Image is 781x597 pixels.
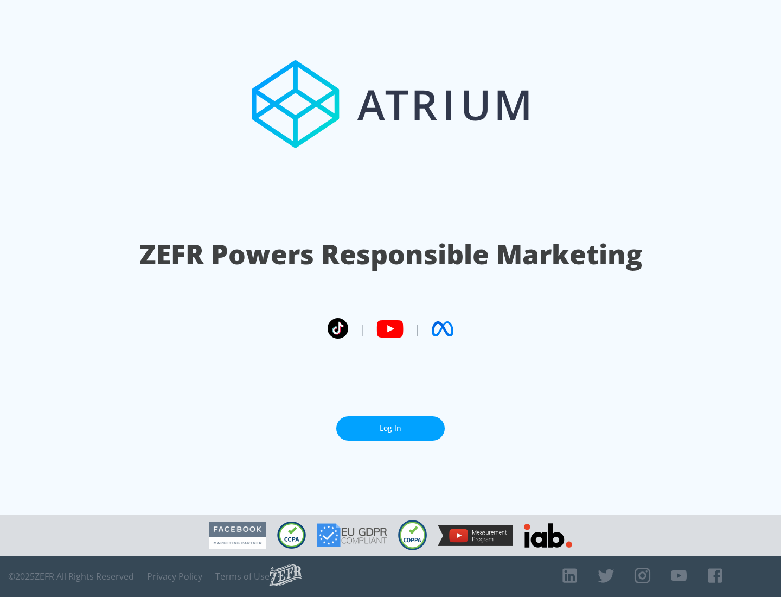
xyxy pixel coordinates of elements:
img: CCPA Compliant [277,522,306,549]
img: COPPA Compliant [398,520,427,550]
img: GDPR Compliant [317,523,387,547]
h1: ZEFR Powers Responsible Marketing [139,236,642,273]
span: | [359,321,366,337]
img: YouTube Measurement Program [438,525,513,546]
img: Facebook Marketing Partner [209,522,266,549]
a: Log In [336,416,445,441]
a: Terms of Use [215,571,270,582]
img: IAB [524,523,572,548]
span: © 2025 ZEFR All Rights Reserved [8,571,134,582]
a: Privacy Policy [147,571,202,582]
span: | [414,321,421,337]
